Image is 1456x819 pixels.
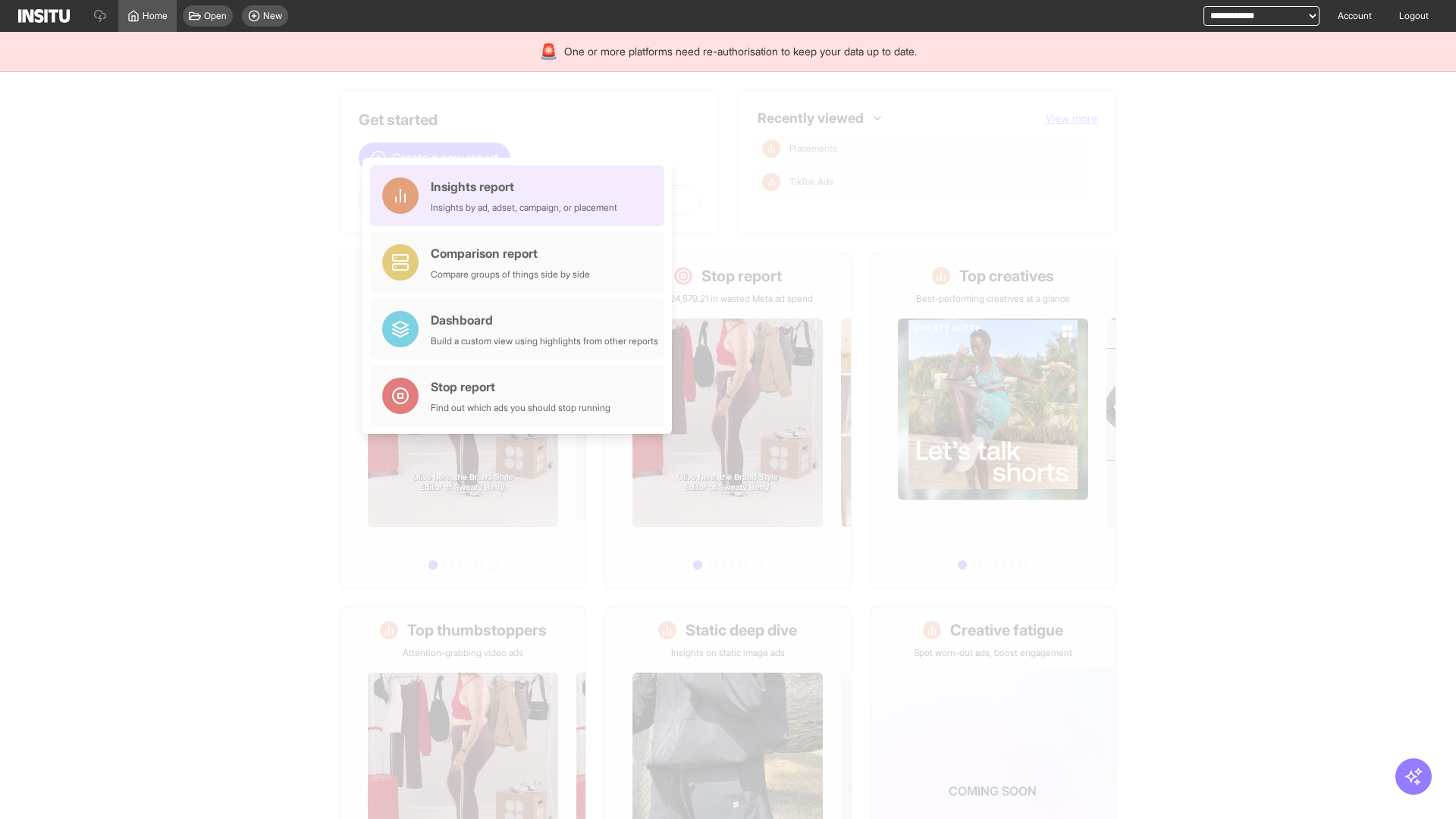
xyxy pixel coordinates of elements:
[539,41,558,62] div: 🚨
[564,44,917,59] span: One or more platforms need re-authorisation to keep your data up to date.
[263,10,282,22] span: New
[431,202,617,214] div: Insights by ad, adset, campaign, or placement
[431,177,617,196] div: Insights report
[204,10,227,22] span: Open
[431,378,610,396] div: Stop report
[431,335,658,347] div: Build a custom view using highlights from other reports
[431,402,610,414] div: Find out which ads you should stop running
[18,9,70,23] img: Logo
[431,244,590,262] div: Comparison report
[431,311,658,329] div: Dashboard
[143,10,168,22] span: Home
[431,268,590,281] div: Compare groups of things side by side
